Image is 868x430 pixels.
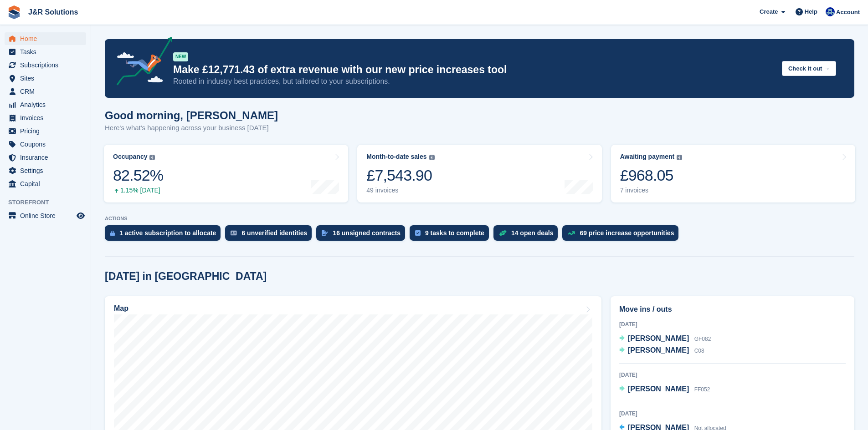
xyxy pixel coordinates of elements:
a: menu [5,85,86,98]
span: Create [760,7,778,16]
a: 1 active subscription to allocate [105,225,225,245]
span: Capital [20,177,75,190]
span: CRM [20,85,75,98]
a: menu [5,98,86,111]
a: Preview store [75,210,86,221]
div: 1.15% [DATE] [113,187,163,194]
span: Account [836,8,860,17]
a: [PERSON_NAME] GF082 [619,333,711,345]
h2: Move ins / outs [619,304,846,315]
span: Pricing [20,125,75,137]
span: Coupons [20,138,75,151]
div: 14 open deals [511,229,554,237]
a: [PERSON_NAME] C08 [619,345,704,357]
div: [DATE] [619,371,846,379]
div: Month-to-date sales [366,153,426,161]
div: [DATE] [619,320,846,329]
span: Tasks [20,46,75,58]
p: Make £12,771.43 of extra revenue with our new price increases tool [173,63,775,76]
div: 49 invoices [366,187,434,194]
div: NEW [173,52,188,61]
h2: Map [114,304,128,313]
a: menu [5,125,86,137]
a: menu [5,111,86,124]
a: menu [5,59,86,71]
div: 82.52% [113,166,163,185]
a: Awaiting payment £968.05 7 invoices [611,145,855,202]
span: Online Store [20,209,75,222]
a: menu [5,151,86,164]
div: £968.05 [620,166,683,185]
a: Occupancy 82.52% 1.15% [DATE] [104,145,348,202]
img: price_increase_opportunities-93ffe204e8149a01c8c9dc8f82e8f89637d9d84a8eef4429ea346261dce0b2c0.svg [568,231,575,235]
a: 14 open deals [493,225,563,245]
span: [PERSON_NAME] [628,346,689,354]
img: stora-icon-8386f47178a22dfd0bd8f6a31ec36ba5ce8667c1dd55bd0f319d3a0aa187defe.svg [7,5,21,19]
button: Check it out → [782,61,836,76]
img: contract_signature_icon-13c848040528278c33f63329250d36e43548de30e8caae1d1a13099fd9432cc5.svg [322,230,328,236]
span: Invoices [20,111,75,124]
div: 9 tasks to complete [425,229,484,237]
span: FF052 [694,386,710,393]
img: active_subscription_to_allocate_icon-d502201f5373d7db506a760aba3b589e785aa758c864c3986d89f69b8ff3... [110,230,115,236]
img: verify_identity-adf6edd0f0f0b5bbfe63781bf79b02c33cf7c696d77639b501bdc392416b5a36.svg [231,230,237,236]
a: 9 tasks to complete [410,225,493,245]
span: GF082 [694,336,711,342]
div: 1 active subscription to allocate [119,229,216,237]
a: 16 unsigned contracts [316,225,410,245]
span: Subscriptions [20,59,75,71]
a: menu [5,72,86,85]
span: Sites [20,72,75,85]
img: icon-info-grey-7440780725fd019a000dd9b08b2336e03edf1995a4989e88bcd33f0948082b44.svg [149,155,155,160]
span: Home [20,32,75,45]
a: Month-to-date sales £7,543.90 49 invoices [357,145,601,202]
a: 6 unverified identities [225,225,316,245]
span: Settings [20,164,75,177]
a: menu [5,209,86,222]
a: 69 price increase opportunities [562,225,683,245]
span: Storefront [8,198,91,207]
div: Awaiting payment [620,153,675,161]
span: Help [805,7,817,16]
img: price-adjustments-announcement-icon-8257ccfd72463d97f412b2fc003d46551f7dbcb40ab6d574587a9cd5c0d94... [109,37,173,89]
a: menu [5,138,86,151]
div: 69 price increase opportunities [580,229,674,237]
a: menu [5,46,86,58]
div: 16 unsigned contracts [333,229,401,237]
a: menu [5,32,86,45]
a: menu [5,177,86,190]
a: menu [5,164,86,177]
div: 7 invoices [620,187,683,194]
h2: [DATE] in [GEOGRAPHIC_DATA] [105,270,267,283]
div: Occupancy [113,153,147,161]
div: £7,543.90 [366,166,434,185]
span: [PERSON_NAME] [628,385,689,393]
img: icon-info-grey-7440780725fd019a000dd9b08b2336e03edf1995a4989e88bcd33f0948082b44.svg [429,155,435,160]
p: ACTIONS [105,216,854,222]
span: Analytics [20,98,75,111]
a: [PERSON_NAME] FF052 [619,384,710,395]
img: task-75834270c22a3079a89374b754ae025e5fb1db73e45f91037f5363f120a921f8.svg [415,230,421,236]
p: Here's what's happening across your business [DATE] [105,123,278,133]
p: Rooted in industry best practices, but tailored to your subscriptions. [173,76,775,86]
div: [DATE] [619,410,846,418]
img: icon-info-grey-7440780725fd019a000dd9b08b2336e03edf1995a4989e88bcd33f0948082b44.svg [677,155,682,160]
img: Macie Adcock [826,7,835,16]
span: [PERSON_NAME] [628,334,689,342]
h1: Good morning, [PERSON_NAME] [105,109,278,121]
div: 6 unverified identities [241,229,307,237]
span: Insurance [20,151,75,164]
img: deal-1b604bf984904fb50ccaf53a9ad4b4a5d6e5aea283cecdc64d6e3604feb123c2.svg [499,230,507,236]
a: J&R Solutions [25,5,82,20]
span: C08 [694,348,704,354]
